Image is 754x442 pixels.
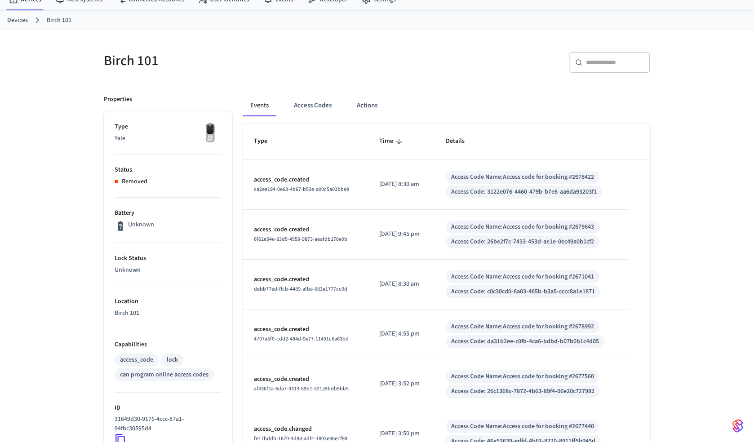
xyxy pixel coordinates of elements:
[120,370,208,380] div: can program online access codes
[254,375,358,384] p: access_code.created
[122,177,147,186] p: Removed
[120,355,153,365] div: access_code
[451,172,594,182] div: Access Code Name: Access code for booking #2678422
[446,134,476,148] span: Details
[451,422,594,431] div: Access Code Name: Access code for booking #2677440
[254,424,358,434] p: access_code.changed
[451,272,594,282] div: Access Code Name: Access code for booking #2671041
[115,297,222,306] p: Location
[128,220,154,230] p: Unknown
[379,279,424,289] p: [DATE] 8:30 am
[115,122,222,132] p: Type
[254,335,349,343] span: 4707a5f0-cdd2-484d-9e77-11491c6a63bd
[254,186,349,193] span: ca2ee194-0e63-4b67-b53e-a00c5a02bbe9
[104,52,372,70] h5: Birch 101
[379,134,405,148] span: Time
[254,134,279,148] span: Type
[115,254,222,263] p: Lock Status
[115,165,222,175] p: Status
[7,16,28,25] a: Devices
[287,95,339,116] button: Access Codes
[254,285,347,293] span: debb77ed-ffcb-4489-afba-683a1777cc0d
[451,237,594,247] div: Access Code: 26be2f7c-7433-453d-ae1e-0ec49a0b1cf2
[115,415,218,433] p: 31649d30-9176-4ccc-87a1-94fbc30595d4
[254,325,358,334] p: access_code.created
[451,322,594,331] div: Access Code Name: Access code for booking #2678992
[451,222,594,232] div: Access Code Name: Access code for booking #2679643
[167,355,178,365] div: lock
[115,134,222,143] p: Yale
[451,372,594,381] div: Access Code Name: Access code for booking #2677560
[379,379,424,389] p: [DATE] 3:52 pm
[115,340,222,349] p: Capabilities
[451,287,595,296] div: Access Code: c0c30cd0-6a03-465b-b3a5-cccc8a1e1871
[732,419,743,433] img: SeamLogoGradient.69752ec5.svg
[243,95,650,116] div: ant example
[254,385,349,393] span: af436f2a-6da7-4313-89b1-321a9bdb9bb5
[104,95,132,104] p: Properties
[243,95,276,116] button: Events
[254,225,358,234] p: access_code.created
[350,95,385,116] button: Actions
[115,265,222,275] p: Unknown
[115,208,222,218] p: Battery
[199,122,222,145] img: Yale Assure Touchscreen Wifi Smart Lock, Satin Nickel, Front
[379,180,424,189] p: [DATE] 8:30 am
[379,429,424,438] p: [DATE] 3:50 pm
[451,187,597,197] div: Access Code: 3122e076-4460-479b-b7e6-aa6da93203f1
[451,387,594,396] div: Access Code: 26c1368c-7872-4b63-89f4-06e20c727982
[115,403,222,413] p: ID
[451,337,599,346] div: Access Code: da31b2ee-c0fb-4ca6-bdbd-b07b0b1c4d05
[254,235,347,243] span: 6f62e54e-83d5-4559-9873-aeafdb176e0b
[115,309,222,318] p: Birch 101
[379,329,424,339] p: [DATE] 4:55 pm
[47,16,71,25] a: Birch 101
[254,175,358,185] p: access_code.created
[379,230,424,239] p: [DATE] 9:45 pm
[254,275,358,284] p: access_code.created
